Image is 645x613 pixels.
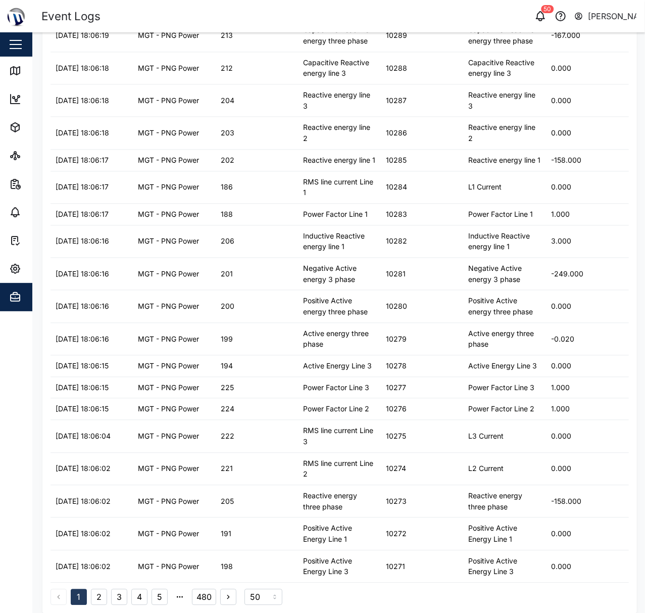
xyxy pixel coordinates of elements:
[56,301,109,312] div: [DATE] 18:06:16
[304,230,376,252] div: Inductive Reactive energy line 1
[26,235,54,246] div: Tasks
[469,490,541,512] div: Reactive energy three phase
[386,268,406,279] div: 10281
[56,155,109,166] div: [DATE] 18:06:17
[221,561,233,572] div: 198
[386,431,406,442] div: 10275
[469,523,541,544] div: Positive Active Energy Line 1
[469,209,533,220] div: Power Factor Line 1
[131,589,147,605] button: 4
[551,360,571,371] div: 0.000
[386,561,405,572] div: 10271
[56,127,109,138] div: [DATE] 18:06:18
[138,382,200,393] div: MGT - PNG Power
[386,360,407,371] div: 10278
[138,496,200,507] div: MGT - PNG Power
[304,295,376,317] div: Positive Active energy three phase
[138,528,200,539] div: MGT - PNG Power
[26,263,62,274] div: Settings
[138,463,200,474] div: MGT - PNG Power
[386,209,407,220] div: 10283
[221,63,233,74] div: 212
[304,523,376,544] div: Positive Active Energy Line 1
[386,181,407,193] div: 10284
[469,463,504,474] div: L2 Current
[221,30,233,41] div: 213
[138,235,200,247] div: MGT - PNG Power
[221,209,233,220] div: 188
[26,150,51,161] div: Sites
[56,463,111,474] div: [DATE] 18:06:02
[41,8,101,25] div: Event Logs
[469,295,541,317] div: Positive Active energy three phase
[56,30,109,41] div: [DATE] 18:06:19
[469,431,504,442] div: L3 Current
[469,155,541,166] div: Reactive energy line 1
[551,30,580,41] div: -167.000
[91,589,107,605] button: 2
[551,528,571,539] div: 0.000
[138,63,200,74] div: MGT - PNG Power
[56,63,109,74] div: [DATE] 18:06:18
[138,334,200,345] div: MGT - PNG Power
[304,490,376,512] div: Reactive energy three phase
[221,382,234,393] div: 225
[5,5,27,27] img: Main Logo
[469,555,541,577] div: Positive Active Energy Line 3
[469,89,541,111] div: Reactive energy line 3
[551,127,571,138] div: 0.000
[304,155,376,166] div: Reactive energy line 1
[304,403,370,414] div: Power Factor Line 2
[56,496,111,507] div: [DATE] 18:06:02
[56,561,111,572] div: [DATE] 18:06:02
[386,155,407,166] div: 10285
[304,382,370,393] div: Power Factor Line 3
[221,496,234,507] div: 205
[551,209,570,220] div: 1.000
[469,263,541,285] div: Negative Active energy 3 phase
[138,155,200,166] div: MGT - PNG Power
[138,181,200,193] div: MGT - PNG Power
[304,57,376,79] div: Capacitive Reactive energy line 3
[56,334,109,345] div: [DATE] 18:06:16
[469,382,535,393] div: Power Factor Line 3
[386,528,407,539] div: 10272
[304,425,376,447] div: RMS line current Line 3
[152,589,168,605] button: 5
[221,463,233,474] div: 221
[138,431,200,442] div: MGT - PNG Power
[56,431,111,442] div: [DATE] 18:06:04
[551,561,571,572] div: 0.000
[386,30,407,41] div: 10289
[386,334,407,345] div: 10279
[221,431,234,442] div: 222
[304,555,376,577] div: Positive Active Energy Line 3
[386,463,406,474] div: 10274
[551,496,581,507] div: -158.000
[138,127,200,138] div: MGT - PNG Power
[551,403,570,414] div: 1.000
[138,301,200,312] div: MGT - PNG Power
[71,589,87,605] button: 1
[26,65,49,76] div: Map
[221,235,234,247] div: 206
[111,589,127,605] button: 3
[221,403,234,414] div: 224
[551,95,571,106] div: 0.000
[56,181,109,193] div: [DATE] 18:06:17
[386,403,407,414] div: 10276
[221,360,233,371] div: 194
[221,268,233,279] div: 201
[469,24,541,46] div: Capacitive Reactive energy three phase
[304,328,376,350] div: Active energy three phase
[304,360,372,371] div: Active Energy Line 3
[469,230,541,252] div: Inductive Reactive energy line 1
[138,360,200,371] div: MGT - PNG Power
[551,463,571,474] div: 0.000
[551,431,571,442] div: 0.000
[56,209,109,220] div: [DATE] 18:06:17
[551,334,574,345] div: -0.020
[551,181,571,193] div: 0.000
[304,24,376,46] div: Capacitive Reactive energy three phase
[304,89,376,111] div: Reactive energy line 3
